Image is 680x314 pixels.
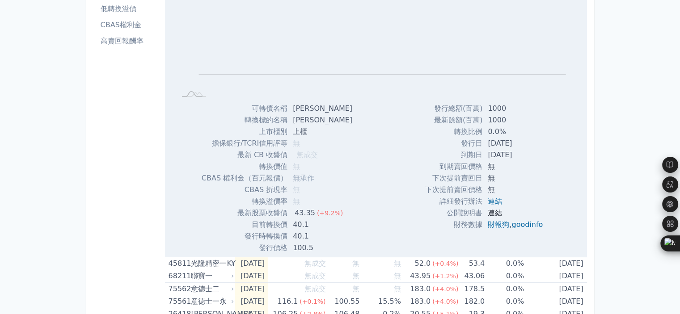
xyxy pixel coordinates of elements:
td: 53.4 [458,257,485,270]
span: (+0.1%) [300,298,325,305]
td: [DATE] [524,270,587,283]
td: [DATE] [482,149,550,161]
span: 無成交 [296,151,318,159]
td: 最新股票收盤價 [202,207,287,219]
td: 15.5% [359,295,401,308]
td: 0.0% [485,295,524,308]
span: 無 [352,285,359,293]
span: 無 [293,185,300,194]
a: goodinfo [511,220,543,229]
td: 轉換溢價率 [202,196,287,207]
a: 高賣回報酬率 [97,34,161,48]
td: 1000 [482,103,550,114]
span: 無 [394,259,401,268]
span: 無成交 [304,272,325,280]
td: 下次提前賣回日 [425,172,482,184]
td: , [482,219,550,230]
td: 無 [482,161,550,172]
div: 183.0 [408,283,432,295]
td: 轉換比例 [425,126,482,138]
div: 43.35 [293,207,317,219]
span: 無 [394,285,401,293]
td: CBAS 權利金（百元報價） [202,172,287,184]
span: 無成交 [304,285,325,293]
td: 發行價格 [202,242,287,254]
div: 183.0 [408,295,432,308]
td: 到期賣回價格 [425,161,482,172]
td: 無 [482,184,550,196]
td: 上市櫃別 [202,126,287,138]
td: 最新 CB 收盤價 [202,149,287,161]
a: CBAS權利金 [97,18,161,32]
td: 發行日 [425,138,482,149]
td: 發行時轉換價 [202,230,287,242]
span: 無 [352,259,359,268]
td: 轉換標的名稱 [202,114,287,126]
td: [DATE] [524,295,587,308]
td: 100.5 [287,242,359,254]
div: 52.0 [413,257,432,270]
td: 最新餘額(百萬) [425,114,482,126]
td: 178.5 [458,283,485,296]
a: 連結 [488,197,502,205]
div: 聯寶一 [191,270,232,282]
span: (+0.4%) [432,260,458,267]
span: 無 [293,162,300,171]
td: 下次提前賣回價格 [425,184,482,196]
td: 到期日 [425,149,482,161]
li: CBAS權利金 [97,20,161,30]
td: 擔保銀行/TCRI信用評等 [202,138,287,149]
td: 0.0% [485,257,524,270]
span: (+1.2%) [432,272,458,280]
div: 意德士二 [191,283,232,295]
td: [DATE] [524,257,587,270]
span: 無成交 [304,259,325,268]
li: 高賣回報酬率 [97,36,161,46]
td: [DATE] [524,283,587,296]
td: 182.0 [458,295,485,308]
td: 無 [482,172,550,184]
a: 連結 [488,209,502,217]
span: (+4.0%) [432,298,458,305]
td: 100.55 [325,295,359,308]
td: 公開說明書 [425,207,482,219]
td: [PERSON_NAME] [287,103,359,114]
td: 0.0% [482,126,550,138]
div: 45811 [169,257,189,270]
td: 詳細發行辦法 [425,196,482,207]
div: 43.95 [408,270,432,282]
td: 43.06 [458,270,485,283]
span: 無 [293,139,300,147]
td: 可轉債名稱 [202,103,287,114]
td: [PERSON_NAME] [287,114,359,126]
span: 無 [394,272,401,280]
td: [DATE] [235,257,268,270]
span: 無承作 [293,174,314,182]
span: 無 [352,272,359,280]
td: 40.1 [287,219,359,230]
td: [DATE] [235,283,268,296]
td: [DATE] [482,138,550,149]
span: (+4.0%) [432,285,458,293]
td: 轉換價值 [202,161,287,172]
a: 財報狗 [488,220,509,229]
div: 68211 [169,270,189,282]
span: 無 [293,197,300,205]
td: 目前轉換價 [202,219,287,230]
div: 光隆精密一KY [191,257,232,270]
td: [DATE] [235,295,268,308]
td: 1000 [482,114,550,126]
td: 上櫃 [287,126,359,138]
td: 0.0% [485,270,524,283]
td: 發行總額(百萬) [425,103,482,114]
td: 財務數據 [425,219,482,230]
td: [DATE] [235,270,268,283]
td: 40.1 [287,230,359,242]
div: 116.1 [275,295,300,308]
span: (+9.2%) [317,209,343,217]
li: 低轉換溢價 [97,4,161,14]
a: 低轉換溢價 [97,2,161,16]
div: 75561 [169,295,189,308]
div: 意德士一永 [191,295,232,308]
td: 0.0% [485,283,524,296]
